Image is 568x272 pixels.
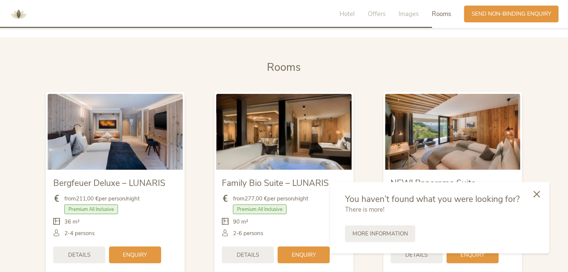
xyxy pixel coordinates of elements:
span: Bergfeuer Deluxe – LUNARIS [53,177,165,189]
span: 90 m² [233,218,248,226]
span: Details [406,251,428,259]
span: Offers [368,10,386,18]
span: Rooms [267,60,301,75]
span: Family Bio Suite – LUNARIS [222,177,329,189]
span: from per person/night [64,195,140,203]
span: 2-6 persons [233,230,263,237]
span: from per person/night [233,195,308,203]
span: Enquiry [460,251,485,259]
span: There is more! [345,205,384,214]
a: More information [345,225,415,242]
span: More information [352,230,408,238]
span: Details [237,251,259,259]
span: 2-4 persons [64,230,95,237]
span: Details [68,251,90,259]
span: Premium All Inclusive [233,205,287,214]
span: Rooms [432,10,451,18]
span: Enquiry [292,251,316,259]
img: AMONTI & LUNARIS Wellnessresort [7,3,30,25]
span: Enquiry [123,251,147,259]
span: Premium All Inclusive [64,205,118,214]
img: NEW! Panorama Suite [385,94,520,170]
a: AMONTI & LUNARIS Wellnessresort [7,11,30,16]
img: Family Bio Suite – LUNARIS [216,94,351,170]
b: 277,00 € [245,195,267,202]
span: Images [399,10,419,18]
img: Bergfeuer Deluxe – LUNARIS [48,94,183,170]
span: 36 m² [64,218,80,226]
b: 211,00 € [76,195,99,202]
span: You haven’t found what you were looking for? [345,193,520,205]
span: Hotel [339,10,355,18]
span: NEW! Panorama Suite [391,177,476,189]
span: Send non-binding enquiry [472,10,551,18]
